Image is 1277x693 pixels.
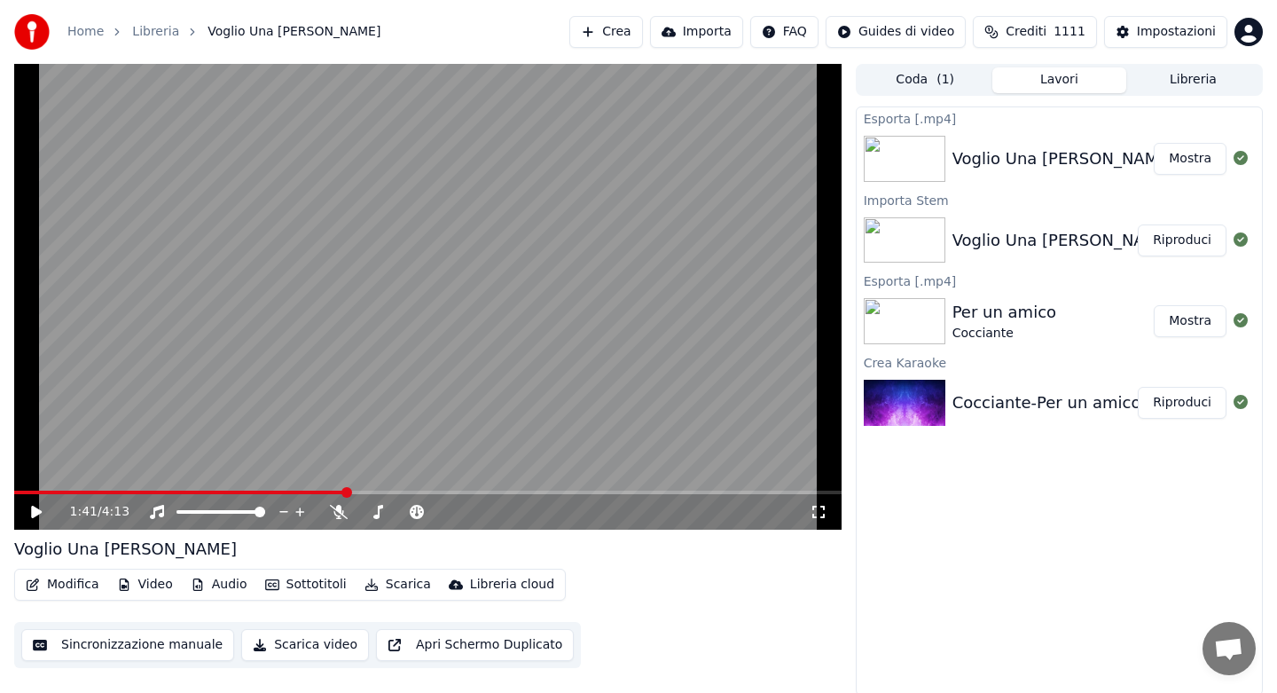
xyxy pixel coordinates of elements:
div: / [70,503,113,521]
div: Esporta [.mp4] [857,270,1262,291]
button: Importa [650,16,743,48]
a: Home [67,23,104,41]
button: Video [110,572,180,597]
nav: breadcrumb [67,23,380,41]
button: Mostra [1154,143,1226,175]
span: Voglio Una [PERSON_NAME] [208,23,380,41]
a: Aprire la chat [1203,622,1256,675]
div: Crea Karaoke [857,351,1262,373]
div: Libreria cloud [470,576,554,594]
div: Impostazioni [1137,23,1216,41]
button: Sottotitoli [258,572,354,597]
button: Libreria [1126,67,1260,93]
span: Crediti [1006,23,1046,41]
div: Esporta [.mp4] [857,107,1262,129]
div: Per un amico [952,300,1056,325]
span: ( 1 ) [936,71,954,89]
img: youka [14,14,50,50]
button: Scarica video [241,629,369,661]
button: FAQ [750,16,819,48]
button: Impostazioni [1104,16,1227,48]
div: Voglio Una [PERSON_NAME] [952,146,1175,171]
a: Libreria [132,23,179,41]
button: Riproduci [1138,224,1226,256]
button: Crediti1111 [973,16,1097,48]
button: Mostra [1154,305,1226,337]
button: Audio [184,572,255,597]
button: Guides di video [826,16,966,48]
button: Riproduci [1138,387,1226,419]
button: Crea [569,16,642,48]
button: Sincronizzazione manuale [21,629,234,661]
div: Voglio Una [PERSON_NAME] [14,537,237,562]
span: 1:41 [70,503,98,521]
button: Modifica [19,572,106,597]
span: 4:13 [102,503,129,521]
button: Coda [858,67,992,93]
button: Lavori [992,67,1126,93]
button: Scarica [357,572,438,597]
span: 1111 [1054,23,1085,41]
button: Apri Schermo Duplicato [376,629,574,661]
div: Cocciante-Per un amico (Remix) [952,390,1209,415]
div: Importa Stem [857,189,1262,210]
div: Voglio Una [PERSON_NAME] [952,228,1175,253]
div: Cocciante [952,325,1056,343]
